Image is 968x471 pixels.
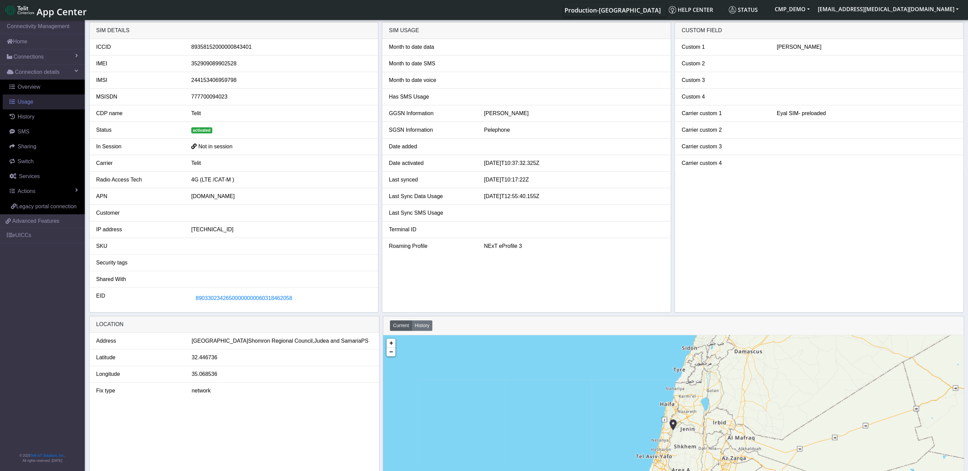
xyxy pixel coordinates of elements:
[192,337,248,345] span: [GEOGRAPHIC_DATA]
[384,43,479,51] div: Month to date data
[91,43,186,51] div: ICCID
[384,226,479,234] div: Terminal ID
[3,94,85,109] a: Usage
[771,3,814,15] button: CMP_DEMO
[382,22,671,39] div: SIM usage
[814,3,963,15] button: [EMAIL_ADDRESS][MEDICAL_DATA][DOMAIN_NAME]
[384,192,479,200] div: Last Sync Data Usage
[186,192,376,200] div: [DOMAIN_NAME]
[18,158,34,164] span: Switch
[390,320,412,331] button: Current
[18,84,40,90] span: Overview
[666,3,726,17] a: Help center
[384,176,479,184] div: Last synced
[676,93,771,101] div: Custom 4
[3,139,85,154] a: Sharing
[91,387,187,395] div: Fix type
[676,159,771,167] div: Carrier custom 4
[479,109,669,117] div: [PERSON_NAME]
[14,53,44,61] span: Connections
[91,76,186,84] div: IMSI
[479,126,669,134] div: Pelephone
[676,143,771,151] div: Carrier custom 3
[3,124,85,139] a: SMS
[18,144,36,149] span: Sharing
[726,3,771,17] a: Status
[15,68,60,76] span: Connection details
[186,226,376,234] div: [TECHNICAL_ID]
[675,22,963,39] div: Custom field
[5,3,86,17] a: App Center
[3,169,85,184] a: Services
[479,242,669,250] div: NExT eProfile 3
[12,217,59,225] span: Advanced Features
[91,209,186,217] div: Customer
[669,6,676,14] img: knowledge.svg
[186,176,376,184] div: 4G (LTE /CAT-M )
[91,176,186,184] div: Radio Access Tech
[479,192,669,200] div: [DATE]T12:55:40.155Z
[384,126,479,134] div: SGSN Information
[31,454,64,457] a: Telit IoT Solutions, Inc.
[384,159,479,167] div: Date activated
[772,43,962,51] div: [PERSON_NAME]
[384,143,479,151] div: Date added
[565,6,661,14] span: Production-[GEOGRAPHIC_DATA]
[186,93,376,101] div: 777700094023
[5,5,34,16] img: logo-telit-cinterion-gw-new.png
[186,159,376,167] div: Telit
[676,76,771,84] div: Custom 3
[191,292,297,305] button: 89033023426500000000060318462058
[91,354,187,362] div: Latitude
[669,6,713,14] span: Help center
[91,159,186,167] div: Carrier
[676,126,771,134] div: Carrier custom 2
[91,259,186,267] div: Security tags
[564,3,660,17] a: Your current platform instance
[90,316,379,333] div: LOCATION
[91,109,186,117] div: CDP name
[361,337,368,345] span: PS
[37,5,87,18] span: App Center
[186,370,377,378] div: 35.068536
[91,275,186,283] div: Shared With
[18,129,29,134] span: SMS
[3,184,85,199] a: Actions
[198,144,233,149] span: Not in session
[186,43,376,51] div: 89358152000000843401
[387,347,395,356] a: Zoom out
[91,143,186,151] div: In Session
[91,370,187,378] div: Longitude
[3,80,85,94] a: Overview
[91,192,186,200] div: APN
[248,337,314,345] span: Shomron Regional Council,
[91,126,186,134] div: Status
[772,109,962,117] div: Eyal SIM- preloaded
[186,109,376,117] div: Telit
[91,226,186,234] div: IP address
[186,354,377,362] div: 32.446736
[186,76,376,84] div: 244153406959798
[19,173,40,179] span: Services
[196,295,292,301] span: 89033023426500000000060318462058
[18,188,35,194] span: Actions
[676,109,771,117] div: Carrier custom 1
[18,114,35,120] span: History
[384,76,479,84] div: Month to date voice
[412,320,433,331] button: History
[3,154,85,169] a: Switch
[479,159,669,167] div: [DATE]T10:37:32.325Z
[479,176,669,184] div: [DATE]T10:17:22Z
[729,6,736,14] img: status.svg
[676,43,771,51] div: Custom 1
[16,204,77,209] span: Legacy portal connection
[387,339,395,347] a: Zoom in
[18,99,33,105] span: Usage
[191,127,212,133] span: activated
[91,292,186,305] div: EID
[384,109,479,117] div: GGSN Information
[91,337,187,345] div: Address
[384,60,479,68] div: Month to date SMS
[186,387,377,395] div: network
[384,242,479,250] div: Roaming Profile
